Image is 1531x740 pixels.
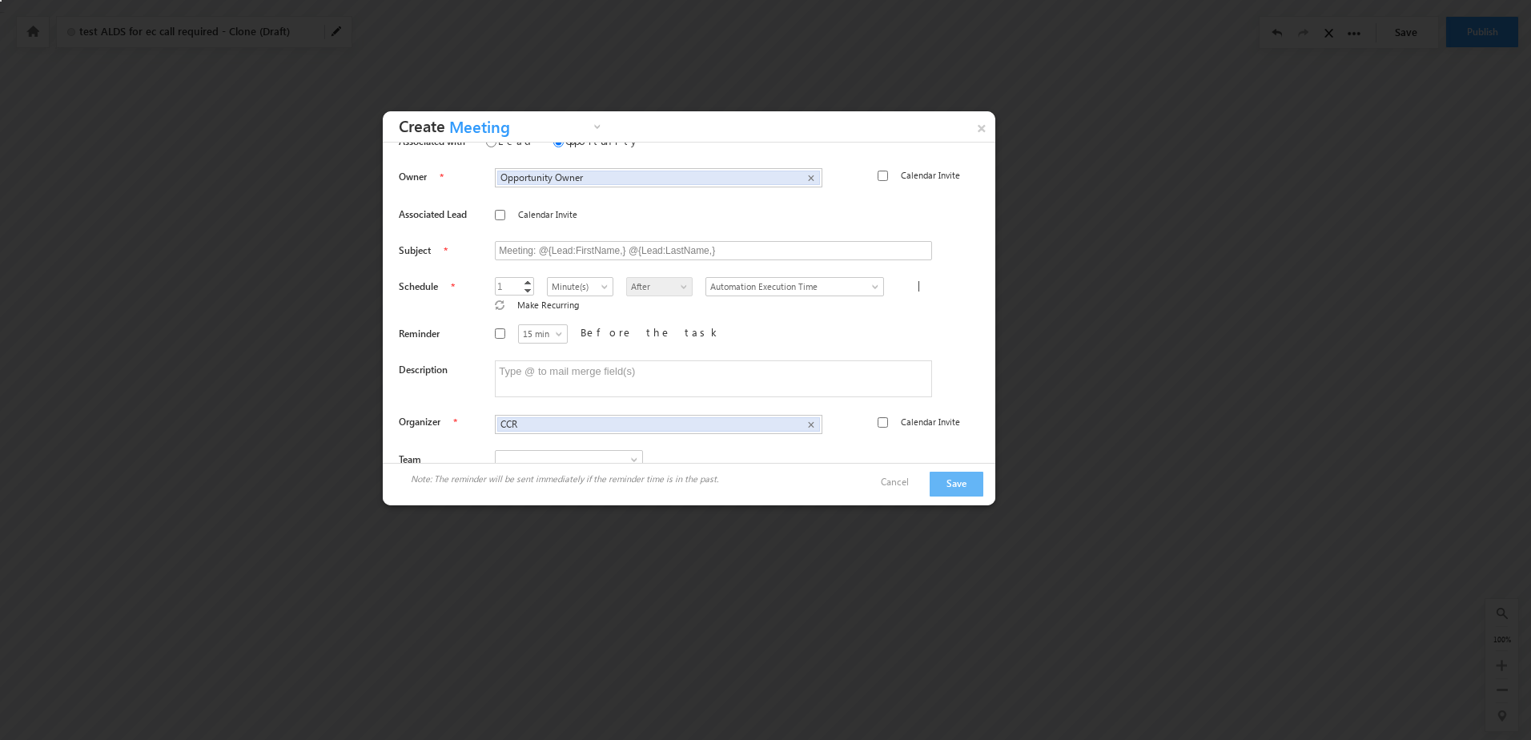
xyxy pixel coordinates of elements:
label: Opportunity [565,134,641,147]
label: Owner [399,170,427,184]
a: Increment [521,278,534,286]
a: Automation Execution Time [705,277,884,296]
a: Minute(s) [547,277,613,296]
a: Meeting [445,117,605,142]
button: Save [930,472,983,497]
label: Calendar Invite [901,415,960,429]
span: CCR [500,418,792,430]
span: 15 min [519,327,568,341]
label: Calendar Invite [518,207,577,222]
span: × [807,418,814,432]
a: 15 min [518,324,568,344]
a: × [968,111,995,139]
label: Schedule [399,280,438,294]
label: Team [399,452,421,467]
div: 1 [495,277,505,296]
span: | [918,278,927,292]
label: Organizer [399,415,440,429]
a: Decrement [521,286,534,295]
span: Opportunity Owner [500,171,792,183]
label: Subject [399,243,431,258]
h3: Create [399,111,605,142]
a: After [626,277,693,296]
label: Reminder [399,327,440,341]
span: Meeting [445,119,589,143]
input: Type @ to mail merge field(s) [495,241,932,260]
label: Lead [498,134,537,147]
span: After [627,280,690,294]
span: Automation Execution Time [706,280,865,294]
span: × [807,171,814,185]
span: Make Recurring [517,300,579,310]
label: Calendar Invite [901,168,960,183]
label: Description [399,363,448,377]
label: Before the task [581,325,721,340]
span: Note: The reminder will be sent immediately if the reminder time is in the past. [411,472,718,486]
span: Minute(s) [548,280,611,294]
a: Cancel [881,475,925,489]
label: Associated Lead [399,207,467,222]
